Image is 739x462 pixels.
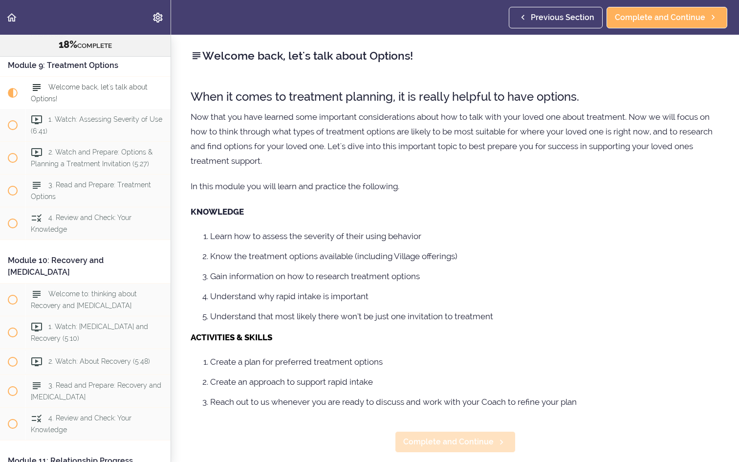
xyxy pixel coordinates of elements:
[31,381,161,400] span: 3. Read and Prepare: Recovery and [MEDICAL_DATA]
[31,181,151,200] span: 3. Read and Prepare: Treatment Options
[210,375,719,388] li: Create an approach to support rapid intake
[191,47,719,64] h2: Welcome back, let's talk about Options!
[191,332,272,342] strong: ACTIVITIES & SKILLS
[210,396,719,408] li: Reach out to us whenever you are ready to discuss and work with your Coach to refine your plan
[607,7,727,28] a: Complete and Continue
[509,7,603,28] a: Previous Section
[395,431,516,453] a: Complete and Continue
[59,39,77,50] span: 18%
[210,310,719,323] li: Understand that most likely there won’t be just one invitation to treatment
[31,214,131,233] span: 4. Review and Check: Your Knowledge
[191,207,244,217] strong: KNOWLEDGE
[210,270,719,283] li: Gain information on how to research treatment options
[31,83,148,102] span: Welcome back, let's talk about Options!
[12,39,158,51] div: COMPLETE
[191,88,719,105] h3: When it comes to treatment planning, it is really helpful to have options.
[31,414,131,433] span: 4. Review and Check: Your Knowledge
[31,323,148,342] span: 1. Watch: [MEDICAL_DATA] and Recovery (5:10)
[6,12,18,23] svg: Back to course curriculum
[31,290,137,309] span: Welcome to: thinking about Recovery and [MEDICAL_DATA]
[191,179,719,194] p: In this module you will learn and practice the following.
[210,230,719,242] li: Learn how to assess the severity of their using behavior
[210,290,719,303] li: Understand why rapid intake is important
[191,110,719,168] p: Now that you have learned some important considerations about how to talk with your loved one abo...
[31,148,152,167] span: 2. Watch and Prepare: Options & Planning a Treatment Invitation (5:27)
[31,115,162,134] span: 1. Watch: Assessing Severity of Use (6:41)
[403,436,494,448] span: Complete and Continue
[615,12,705,23] span: Complete and Continue
[48,357,150,365] span: 2. Watch: About Recovery (5:48)
[152,12,164,23] svg: Settings Menu
[210,355,719,368] li: Create a plan for preferred treatment options
[531,12,594,23] span: Previous Section
[210,250,719,263] li: Know the treatment options available (including Village offerings)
